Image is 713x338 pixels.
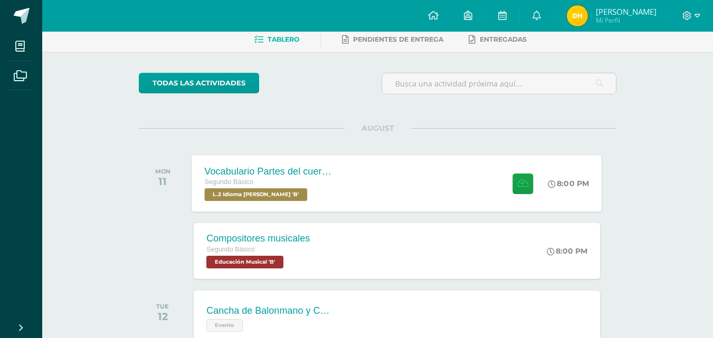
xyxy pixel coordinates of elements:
div: 8:00 PM [547,246,587,256]
div: Compositores musicales [206,233,310,244]
a: Tablero [254,31,299,48]
input: Busca una actividad próxima aquí... [382,73,616,94]
a: Pendientes de entrega [342,31,443,48]
span: [PERSON_NAME] [596,6,657,17]
span: Segundo Básico [206,246,255,253]
div: 8:00 PM [548,179,590,188]
div: Cancha de Balonmano y Contenido [206,305,333,316]
div: 11 [155,175,170,188]
div: MON [155,168,170,175]
span: AUGUST [345,123,411,133]
span: Educación Musical 'B' [206,256,283,268]
a: Entregadas [469,31,527,48]
span: L.2 Idioma Maya Kaqchikel 'B' [205,188,308,201]
a: todas las Actividades [139,73,259,93]
span: Entregadas [480,35,527,43]
div: 12 [156,310,169,323]
span: Pendientes de entrega [353,35,443,43]
span: Evento [206,319,243,332]
img: d9ccee0ca2db0f1535b9b3a302565e18.png [567,5,588,26]
span: Segundo Básico [205,178,254,186]
div: TUE [156,303,169,310]
span: Tablero [268,35,299,43]
div: Vocabulario Partes del cuerpo [205,166,332,177]
span: Mi Perfil [596,16,657,25]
